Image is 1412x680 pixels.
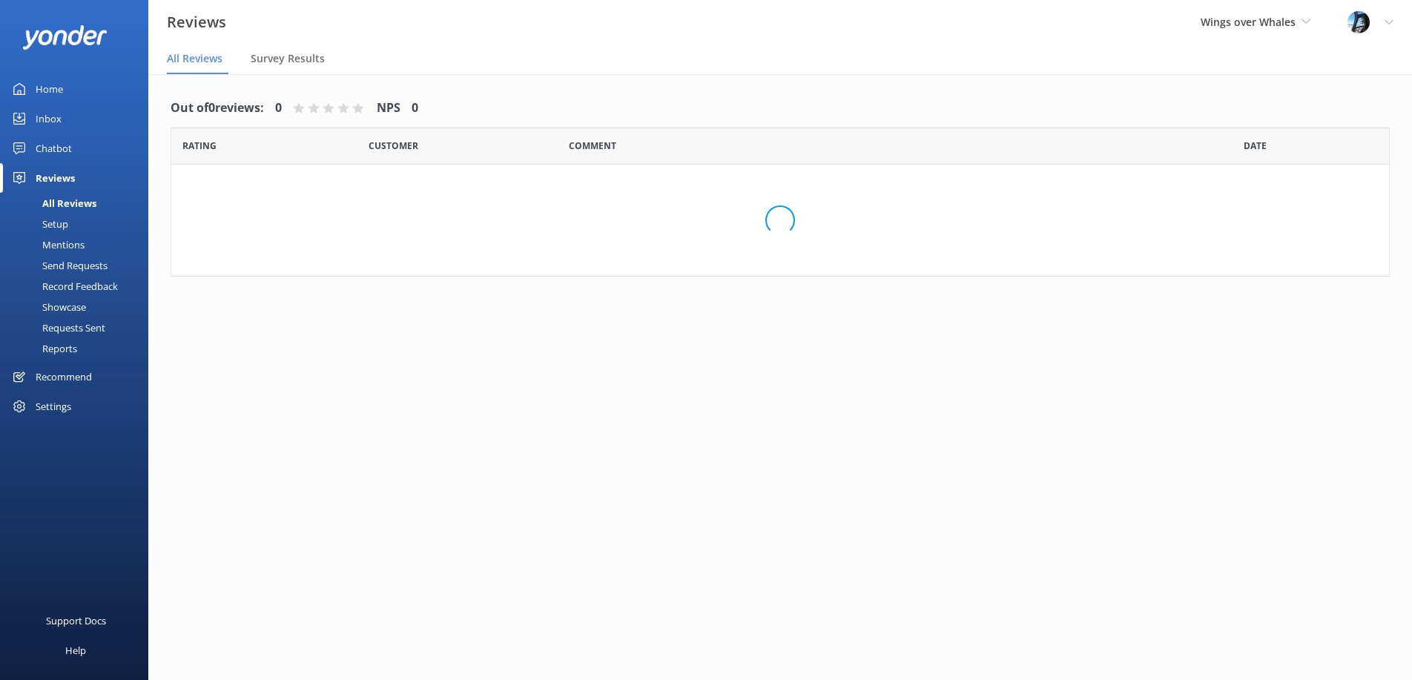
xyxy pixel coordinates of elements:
[182,139,217,153] span: Date
[412,99,418,118] h4: 0
[251,51,325,66] span: Survey Results
[171,99,264,118] h4: Out of 0 reviews:
[167,51,222,66] span: All Reviews
[369,139,418,153] span: Date
[9,276,148,297] a: Record Feedback
[9,338,148,359] a: Reports
[9,234,148,255] a: Mentions
[65,636,86,665] div: Help
[46,606,106,636] div: Support Docs
[9,214,148,234] a: Setup
[9,297,86,317] div: Showcase
[9,193,148,214] a: All Reviews
[9,255,108,276] div: Send Requests
[9,193,96,214] div: All Reviews
[9,338,77,359] div: Reports
[1244,139,1267,153] span: Date
[167,10,226,34] h3: Reviews
[9,234,85,255] div: Mentions
[36,133,72,163] div: Chatbot
[1347,11,1370,33] img: 145-1635463833.jpg
[36,362,92,392] div: Recommend
[9,214,68,234] div: Setup
[22,25,108,50] img: yonder-white-logo.png
[9,317,148,338] a: Requests Sent
[9,317,105,338] div: Requests Sent
[9,276,118,297] div: Record Feedback
[275,99,282,118] h4: 0
[1201,15,1296,29] span: Wings over Whales
[36,74,63,104] div: Home
[569,139,616,153] span: Question
[36,104,62,133] div: Inbox
[36,163,75,193] div: Reviews
[9,297,148,317] a: Showcase
[377,99,400,118] h4: NPS
[9,255,148,276] a: Send Requests
[36,392,71,421] div: Settings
